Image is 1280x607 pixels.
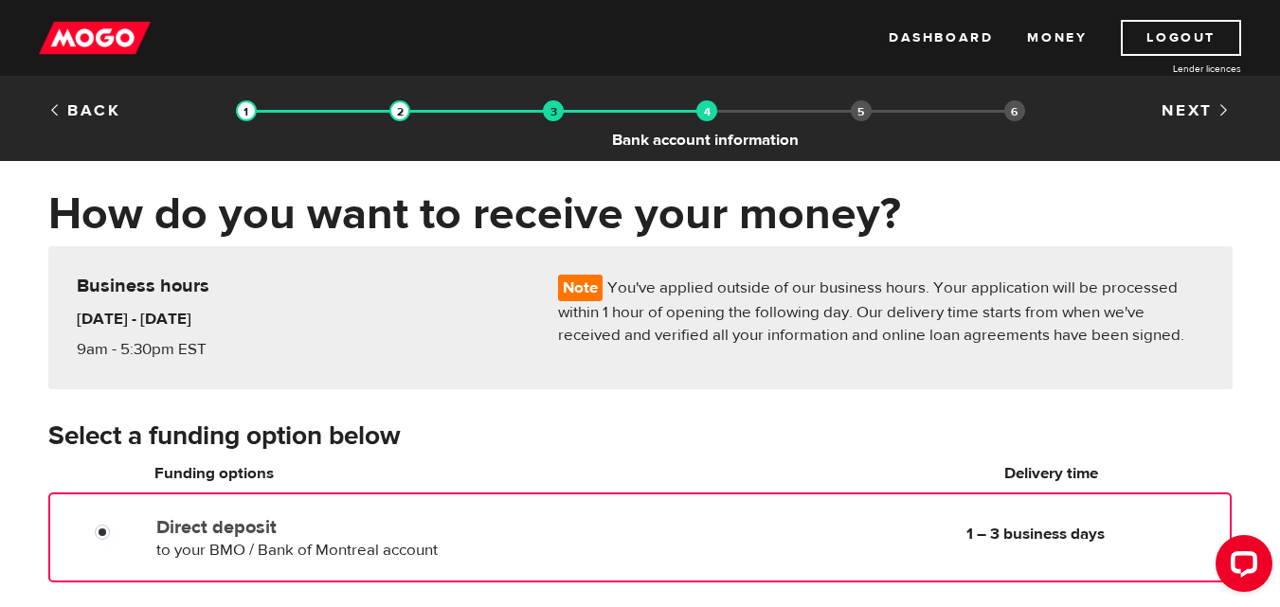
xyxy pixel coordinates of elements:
a: Lender licences [1099,62,1241,76]
b: 1 – 3 business days [966,524,1105,545]
img: transparent-188c492fd9eaac0f573672f40bb141c2.gif [389,100,410,121]
h6: Delivery time [878,462,1225,485]
h1: How do you want to receive your money? [48,189,1233,239]
img: transparent-188c492fd9eaac0f573672f40bb141c2.gif [696,100,717,121]
a: Dashboard [889,20,993,56]
img: transparent-188c492fd9eaac0f573672f40bb141c2.gif [236,100,257,121]
a: Bank account information [696,100,717,121]
a: Next [1162,100,1232,121]
h5: Business hours [77,275,530,297]
h6: [DATE] - [DATE] [77,308,289,330]
a: Money [1027,20,1087,56]
a: Logout [1121,20,1241,56]
img: mogo_logo-11ee424be714fa7cbb0f0f49df9e16ec.png [39,20,151,56]
span: Note [558,275,603,301]
label: Direct deposit [156,516,591,539]
span: Bank account information [612,129,799,152]
h6: Funding options [154,462,591,485]
h3: Select a funding option below [48,421,1233,452]
span: to your BMO / Bank of Montreal account [156,540,438,561]
p: You've applied outside of our business hours. Your application will be processed within 1 hour of... [558,275,1204,347]
iframe: LiveChat chat widget [1200,527,1280,607]
p: 9am - 5:30pm EST [77,338,289,361]
img: transparent-188c492fd9eaac0f573672f40bb141c2.gif [543,100,564,121]
a: Back [48,100,121,121]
